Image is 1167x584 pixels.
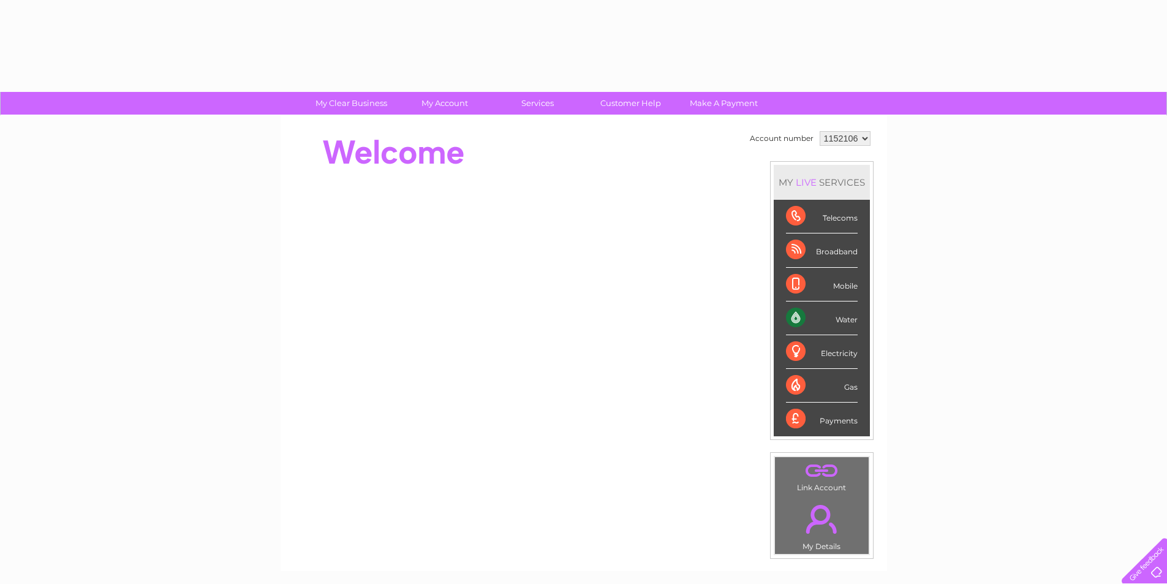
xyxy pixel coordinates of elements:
a: Services [487,92,588,115]
a: . [778,460,866,482]
a: My Clear Business [301,92,402,115]
td: Link Account [774,457,869,495]
td: Account number [747,128,817,149]
div: Electricity [786,335,858,369]
div: MY SERVICES [774,165,870,200]
a: Customer Help [580,92,681,115]
div: Telecoms [786,200,858,233]
a: Make A Payment [673,92,774,115]
div: Water [786,301,858,335]
a: My Account [394,92,495,115]
a: . [778,498,866,540]
div: Broadband [786,233,858,267]
td: My Details [774,495,869,555]
div: Mobile [786,268,858,301]
div: Gas [786,369,858,403]
div: LIVE [793,176,819,188]
div: Payments [786,403,858,436]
